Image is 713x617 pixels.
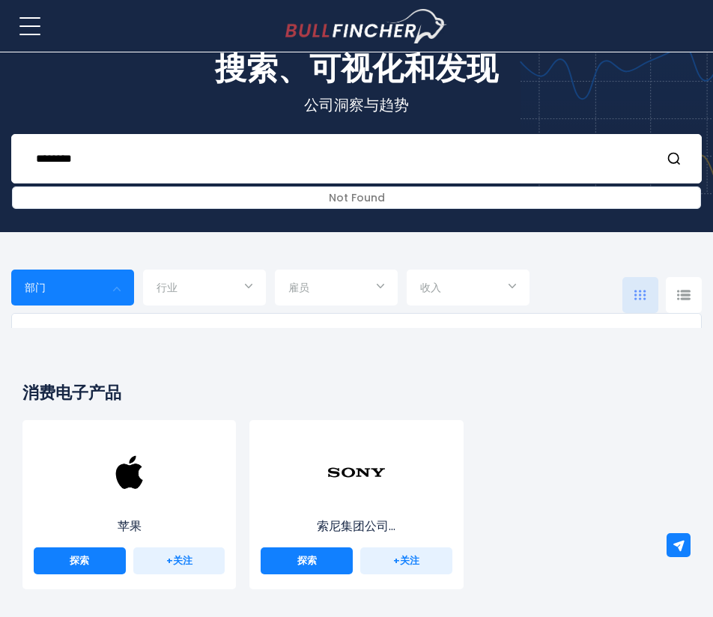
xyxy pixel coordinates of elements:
[420,280,441,295] font: 收入
[285,9,446,43] a: 前往主页
[13,187,700,208] div: Not Found
[288,280,309,295] font: 雇员
[285,9,447,43] img: Bullfincher 徽标
[667,149,686,168] button: 搜索
[157,280,178,295] font: 行业
[25,280,46,295] font: 部门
